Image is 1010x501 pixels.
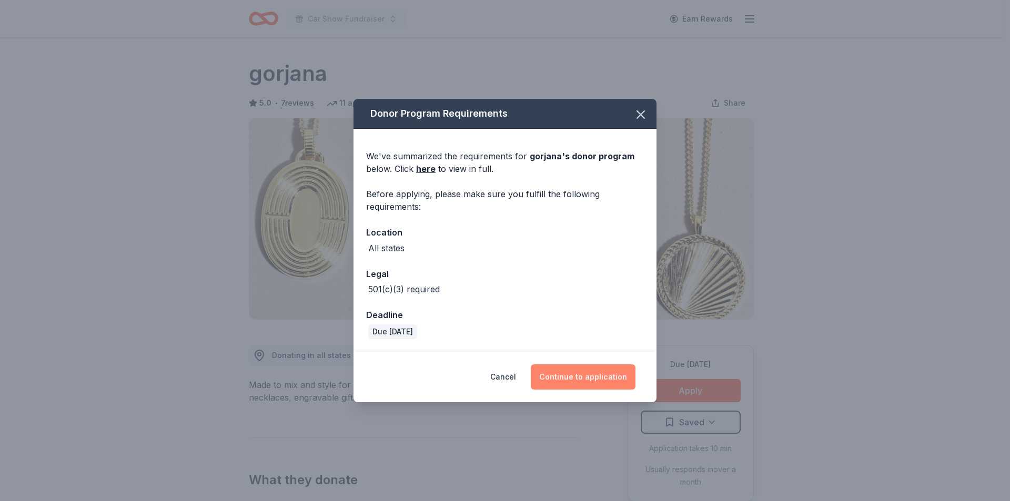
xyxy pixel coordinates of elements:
[368,324,417,339] div: Due [DATE]
[368,242,405,254] div: All states
[490,364,516,390] button: Cancel
[416,162,436,175] a: here
[366,188,644,213] div: Before applying, please make sure you fulfill the following requirements:
[366,226,644,239] div: Location
[366,308,644,322] div: Deadline
[353,99,656,129] div: Donor Program Requirements
[366,267,644,281] div: Legal
[530,151,634,161] span: gorjana 's donor program
[368,283,440,295] div: 501(c)(3) required
[531,364,635,390] button: Continue to application
[366,150,644,175] div: We've summarized the requirements for below. Click to view in full.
